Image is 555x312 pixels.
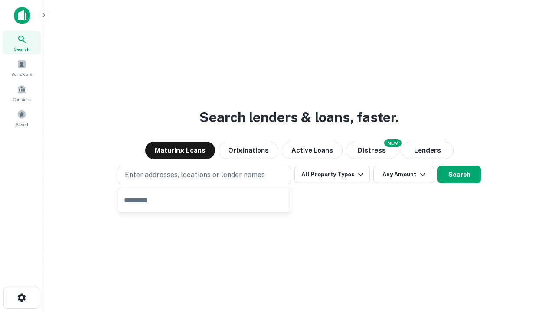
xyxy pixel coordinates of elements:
h3: Search lenders & loans, faster. [199,107,399,128]
a: Contacts [3,81,41,104]
button: Any Amount [373,166,434,183]
button: Enter addresses, locations or lender names [118,166,291,184]
button: Lenders [402,142,454,159]
a: Saved [3,106,41,130]
button: Active Loans [282,142,343,159]
div: NEW [384,139,402,147]
a: Borrowers [3,56,41,79]
span: Borrowers [11,71,32,78]
img: capitalize-icon.png [14,7,30,24]
button: All Property Types [294,166,370,183]
button: Search [437,166,481,183]
span: Saved [16,121,28,128]
p: Enter addresses, locations or lender names [125,170,265,180]
button: Search distressed loans with lien and other non-mortgage details. [346,142,398,159]
span: Contacts [13,96,30,103]
a: Search [3,31,41,54]
button: Originations [219,142,278,159]
span: Search [14,45,29,52]
iframe: Chat Widget [512,243,555,284]
button: Maturing Loans [145,142,215,159]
